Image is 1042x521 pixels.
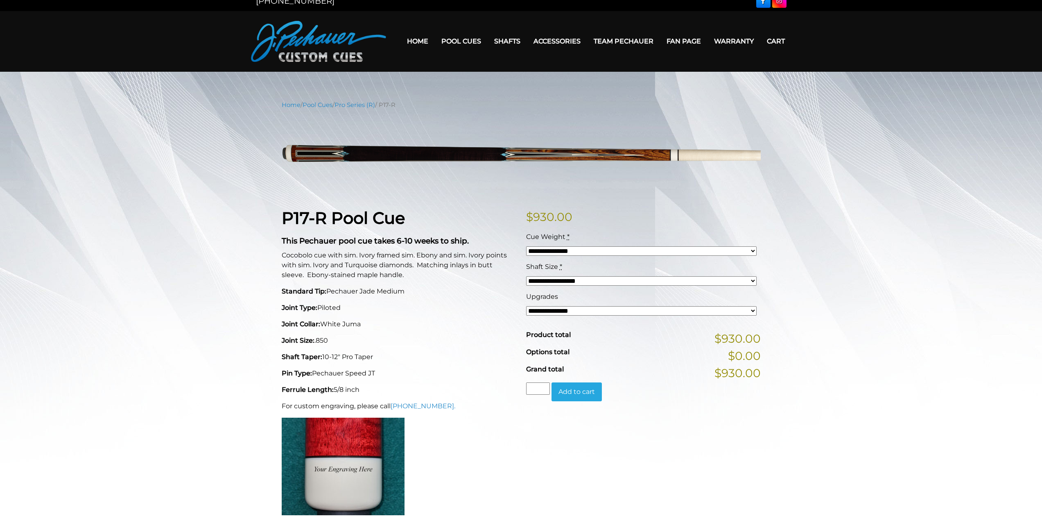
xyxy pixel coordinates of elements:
[728,347,761,364] span: $0.00
[567,233,570,241] abbr: required
[282,336,516,346] p: .850
[400,31,435,52] a: Home
[282,236,469,246] strong: This Pechauer pool cue takes 6-10 weeks to ship.
[526,233,565,241] span: Cue Weight
[587,31,660,52] a: Team Pechauer
[282,337,314,344] strong: Joint Size:
[391,402,455,410] a: [PHONE_NUMBER].
[282,304,317,312] strong: Joint Type:
[282,100,761,109] nav: Breadcrumb
[707,31,760,52] a: Warranty
[303,101,332,109] a: Pool Cues
[560,263,562,271] abbr: required
[282,287,326,295] strong: Standard Tip:
[282,385,516,395] p: 5/8 inch
[526,365,564,373] span: Grand total
[282,250,516,280] p: Cocobolo cue with sim. Ivory framed sim. Ebony and sim. Ivory points with sim. Ivory and Turquois...
[251,21,386,62] img: Pechauer Custom Cues
[282,401,516,411] p: For custom engraving, please call
[526,331,571,339] span: Product total
[282,319,516,329] p: White Juma
[526,210,572,224] bdi: 930.00
[282,386,334,394] strong: Ferrule Length:
[282,101,301,109] a: Home
[335,101,375,109] a: Pro Series (R)
[282,208,405,228] strong: P17-R Pool Cue
[660,31,707,52] a: Fan Page
[435,31,488,52] a: Pool Cues
[282,320,320,328] strong: Joint Collar:
[526,210,533,224] span: $
[526,382,550,395] input: Product quantity
[526,348,570,356] span: Options total
[282,287,516,296] p: Pechauer Jade Medium
[282,116,761,196] img: P17-N.png
[282,369,516,378] p: Pechauer Speed JT
[282,352,516,362] p: 10-12" Pro Taper
[760,31,791,52] a: Cart
[714,364,761,382] span: $930.00
[526,293,558,300] span: Upgrades
[282,369,312,377] strong: Pin Type:
[552,382,602,401] button: Add to cart
[527,31,587,52] a: Accessories
[282,303,516,313] p: Piloted
[526,263,558,271] span: Shaft Size
[282,353,322,361] strong: Shaft Taper:
[488,31,527,52] a: Shafts
[714,330,761,347] span: $930.00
